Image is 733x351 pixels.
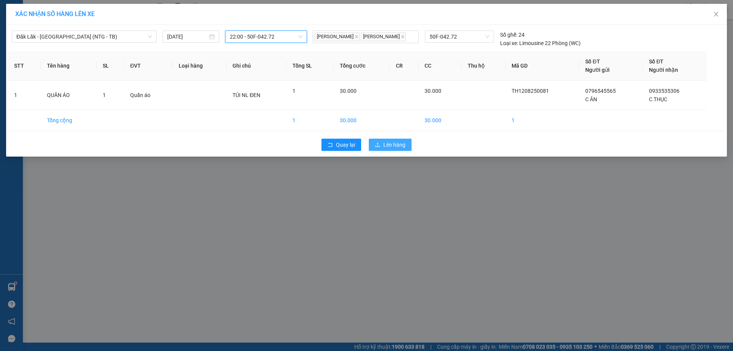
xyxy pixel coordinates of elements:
span: 0933535306 [649,88,680,94]
span: Số ĐT [585,58,600,65]
span: close [355,35,358,39]
span: Người gửi [585,67,610,73]
span: 1 [292,88,295,94]
span: close [713,11,719,17]
span: TH1208250081 [512,88,549,94]
span: 0796545565 [585,88,616,94]
td: Quần áo [124,81,173,110]
th: Ghi chú [226,51,286,81]
button: Close [706,4,727,25]
span: C THỤC [649,96,667,102]
span: Số ghế: [500,31,517,39]
th: STT [8,51,41,81]
span: XÁC NHẬN SỐ HÀNG LÊN XE [15,10,95,18]
span: 30.000 [425,88,441,94]
th: Mã GD [505,51,580,81]
div: 24 [500,31,525,39]
span: TÚI NL ĐEN [232,92,260,98]
th: Tên hàng [41,51,97,81]
th: SL [97,51,124,81]
input: 12/08/2025 [167,32,208,41]
span: 22:00 - 50F-042.72 [230,31,302,42]
span: 30.000 [340,88,357,94]
th: Thu hộ [462,51,505,81]
span: 1 [103,92,106,98]
td: 30.000 [418,110,462,131]
td: 1 [8,81,41,110]
span: Đăk Lăk - Sài Gòn (NTG - TB) [16,31,152,42]
th: Loại hàng [173,51,227,81]
th: CC [418,51,462,81]
span: close [401,35,405,39]
span: Quay lại [336,141,355,149]
span: C ÂN [585,96,597,102]
span: Loại xe: [500,39,518,47]
div: Limousine 22 Phòng (WC) [500,39,581,47]
td: 1 [286,110,334,131]
span: 50F-042.72 [429,31,489,42]
th: CR [390,51,418,81]
span: [PERSON_NAME] [361,32,406,41]
td: 30.000 [334,110,390,131]
button: uploadLên hàng [369,139,412,151]
th: Tổng SL [286,51,334,81]
span: Người nhận [649,67,678,73]
span: Lên hàng [383,141,405,149]
span: Số ĐT [649,58,664,65]
th: Tổng cước [334,51,390,81]
span: [PERSON_NAME] [315,32,360,41]
span: rollback [328,142,333,148]
td: QUẦN ÁO [41,81,97,110]
span: upload [375,142,380,148]
button: rollbackQuay lại [321,139,361,151]
th: ĐVT [124,51,173,81]
td: 1 [505,110,580,131]
td: Tổng cộng [41,110,97,131]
